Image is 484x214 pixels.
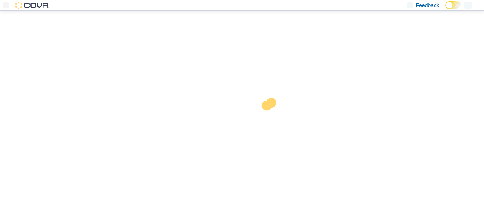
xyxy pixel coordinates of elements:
[445,1,461,9] input: Dark Mode
[416,2,439,9] span: Feedback
[15,2,49,9] img: Cova
[242,92,299,149] img: cova-loader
